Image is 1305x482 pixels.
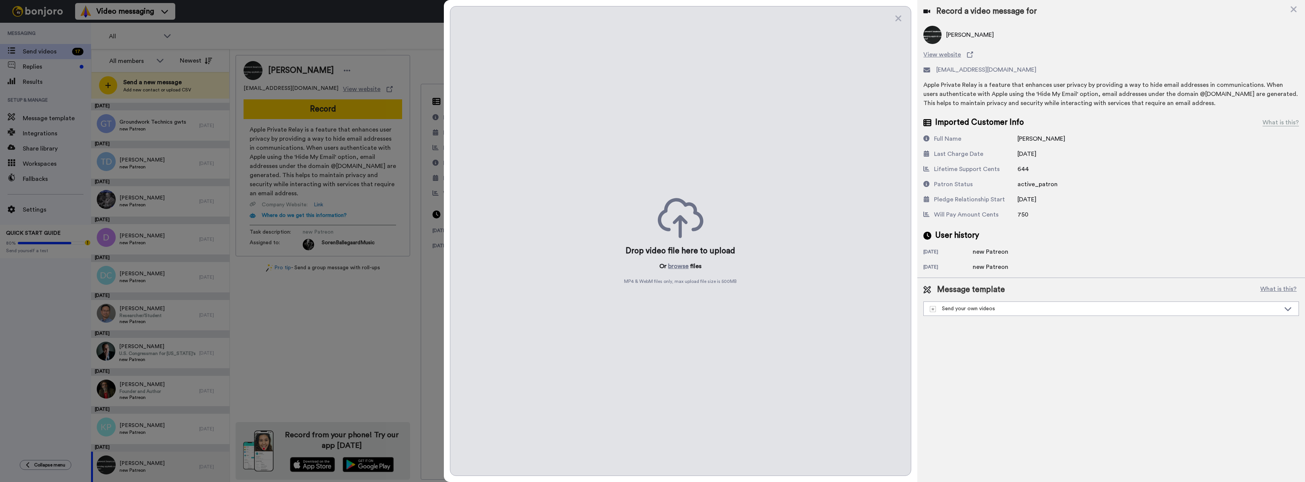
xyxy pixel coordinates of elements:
[923,264,973,272] div: [DATE]
[1017,136,1065,142] span: [PERSON_NAME]
[934,210,998,219] div: Will Pay Amount Cents
[923,50,961,59] span: View website
[936,65,1036,74] span: [EMAIL_ADDRESS][DOMAIN_NAME]
[934,180,973,189] div: Patron Status
[626,246,735,256] div: Drop video file here to upload
[930,306,936,312] img: demo-template.svg
[668,262,689,271] button: browse
[930,305,1280,312] div: Send your own videos
[624,278,737,284] span: MP4 & WebM files only, max upload file size is 500 MB
[937,284,1005,295] span: Message template
[1258,284,1299,295] button: What is this?
[1017,151,1036,157] span: [DATE]
[1263,118,1299,127] div: What is this?
[935,117,1024,128] span: Imported Customer Info
[935,230,979,241] span: User history
[1017,196,1036,203] span: [DATE]
[973,247,1011,256] div: new Patreon
[923,80,1299,108] div: Apple Private Relay is a feature that enhances user privacy by providing a way to hide email addr...
[973,262,1011,272] div: new Patreon
[659,262,701,271] p: Or files
[923,249,973,256] div: [DATE]
[923,50,1299,59] a: View website
[934,149,983,159] div: Last Charge Date
[934,134,961,143] div: Full Name
[1017,181,1058,187] span: active_patron
[1017,166,1029,172] span: 644
[934,195,1005,204] div: Pledge Relationship Start
[934,165,1000,174] div: Lifetime Support Cents
[1017,212,1028,218] span: 750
